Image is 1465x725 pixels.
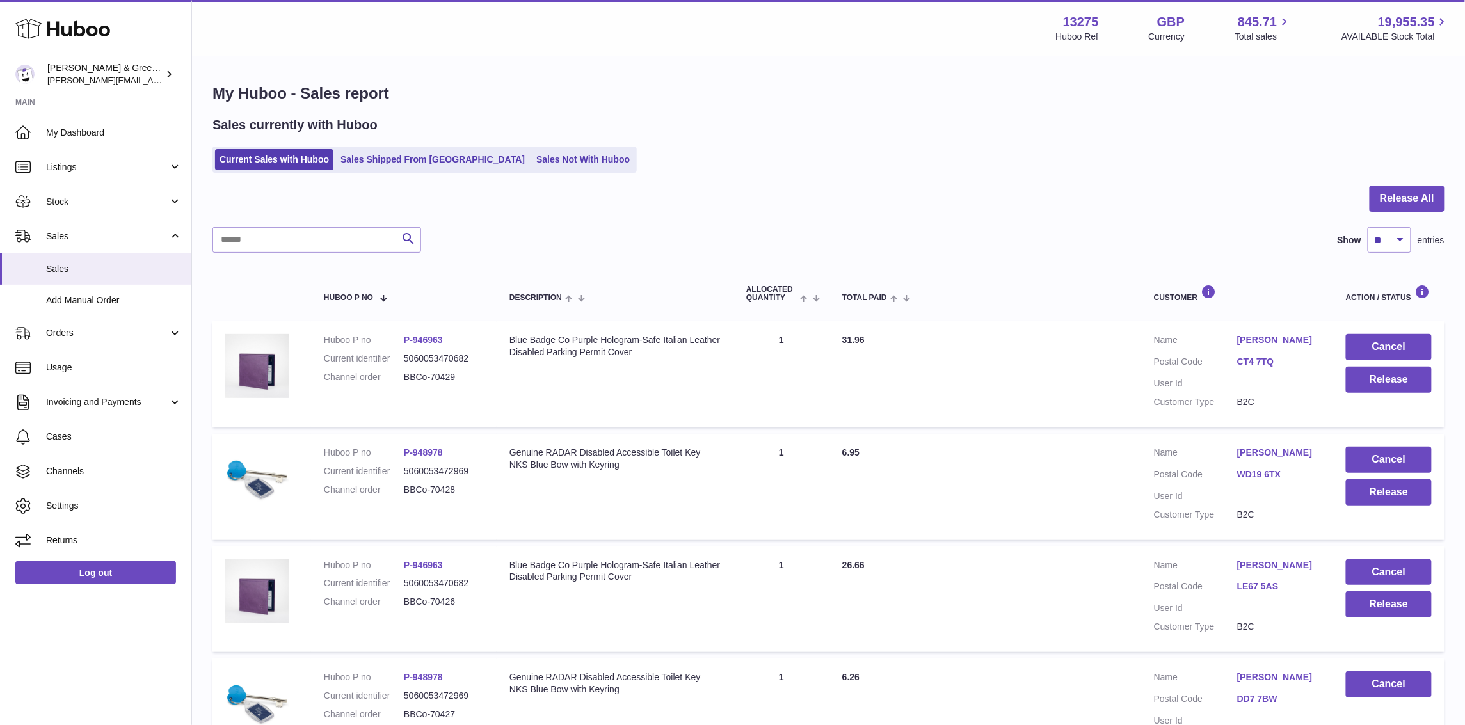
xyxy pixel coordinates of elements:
[509,294,562,302] span: Description
[1154,447,1237,462] dt: Name
[46,396,168,408] span: Invoicing and Payments
[1238,13,1277,31] span: 845.71
[1157,13,1185,31] strong: GBP
[46,294,182,307] span: Add Manual Order
[324,559,404,571] dt: Huboo P no
[1154,490,1237,502] dt: User Id
[225,334,289,398] img: $_57.JPG
[225,447,289,511] img: $_57.JPG
[404,708,484,721] dd: BBCo-70427
[1346,367,1432,393] button: Release
[47,62,163,86] div: [PERSON_NAME] & Green Ltd
[324,671,404,683] dt: Huboo P no
[842,447,860,458] span: 6.95
[1237,671,1320,683] a: [PERSON_NAME]
[46,327,168,339] span: Orders
[1378,13,1435,31] span: 19,955.35
[225,559,289,623] img: $_57.JPG
[1154,602,1237,614] dt: User Id
[46,431,182,443] span: Cases
[509,447,721,471] div: Genuine RADAR Disabled Accessible Toilet Key NKS Blue Bow with Keyring
[1237,509,1320,521] dd: B2C
[842,560,865,570] span: 26.66
[46,196,168,208] span: Stock
[1154,693,1237,708] dt: Postal Code
[404,560,443,570] a: P-946963
[1341,31,1450,43] span: AVAILABLE Stock Total
[842,294,887,302] span: Total paid
[1149,31,1185,43] div: Currency
[15,561,176,584] a: Log out
[842,335,865,345] span: 31.96
[1237,356,1320,368] a: CT4 7TQ
[46,362,182,374] span: Usage
[404,335,443,345] a: P-946963
[46,500,182,512] span: Settings
[1338,234,1361,246] label: Show
[1154,671,1237,687] dt: Name
[1346,479,1432,506] button: Release
[1237,396,1320,408] dd: B2C
[1237,468,1320,481] a: WD19 6TX
[733,546,829,653] td: 1
[1346,671,1432,697] button: Cancel
[1154,378,1237,390] dt: User Id
[324,484,404,496] dt: Channel order
[1063,13,1099,31] strong: 13275
[47,75,257,85] span: [PERSON_NAME][EMAIL_ADDRESS][DOMAIN_NAME]
[215,149,333,170] a: Current Sales with Huboo
[1346,334,1432,360] button: Cancel
[1418,234,1445,246] span: entries
[746,285,797,302] span: ALLOCATED Quantity
[46,161,168,173] span: Listings
[1237,447,1320,459] a: [PERSON_NAME]
[1154,396,1237,408] dt: Customer Type
[1154,580,1237,596] dt: Postal Code
[733,434,829,540] td: 1
[1237,580,1320,593] a: LE67 5AS
[15,65,35,84] img: ellen@bluebadgecompany.co.uk
[1346,285,1432,302] div: Action / Status
[324,294,373,302] span: Huboo P no
[404,596,484,608] dd: BBCo-70426
[404,447,443,458] a: P-948978
[46,534,182,546] span: Returns
[509,671,721,696] div: Genuine RADAR Disabled Accessible Toilet Key NKS Blue Bow with Keyring
[1154,621,1237,633] dt: Customer Type
[1154,285,1320,302] div: Customer
[1154,334,1237,349] dt: Name
[324,708,404,721] dt: Channel order
[212,83,1445,104] h1: My Huboo - Sales report
[324,371,404,383] dt: Channel order
[1154,356,1237,371] dt: Postal Code
[404,484,484,496] dd: BBCo-70428
[324,334,404,346] dt: Huboo P no
[1237,559,1320,571] a: [PERSON_NAME]
[404,371,484,383] dd: BBCo-70429
[324,577,404,589] dt: Current identifier
[46,263,182,275] span: Sales
[509,559,721,584] div: Blue Badge Co Purple Hologram-Safe Italian Leather Disabled Parking Permit Cover
[324,690,404,702] dt: Current identifier
[46,127,182,139] span: My Dashboard
[324,447,404,459] dt: Huboo P no
[404,465,484,477] dd: 5060053472969
[1346,591,1432,617] button: Release
[1235,13,1292,43] a: 845.71 Total sales
[842,672,860,682] span: 6.26
[1154,559,1237,575] dt: Name
[212,116,378,134] h2: Sales currently with Huboo
[1346,447,1432,473] button: Cancel
[404,690,484,702] dd: 5060053472969
[1237,334,1320,346] a: [PERSON_NAME]
[404,672,443,682] a: P-948978
[1056,31,1099,43] div: Huboo Ref
[46,465,182,477] span: Channels
[46,230,168,243] span: Sales
[733,321,829,427] td: 1
[1154,468,1237,484] dt: Postal Code
[1370,186,1445,212] button: Release All
[1235,31,1292,43] span: Total sales
[324,353,404,365] dt: Current identifier
[1346,559,1432,586] button: Cancel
